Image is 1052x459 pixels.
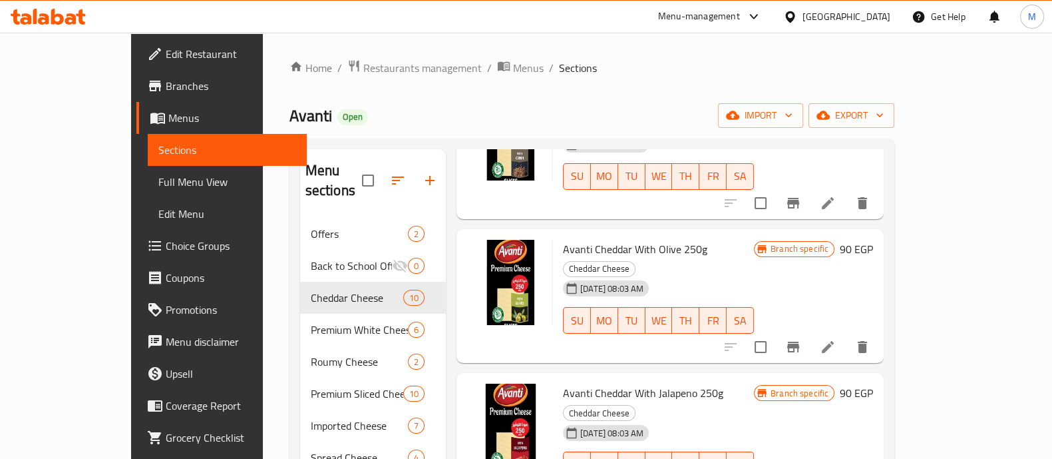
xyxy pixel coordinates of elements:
[404,388,424,400] span: 10
[168,110,296,126] span: Menus
[392,258,408,274] svg: Inactive section
[158,206,296,222] span: Edit Menu
[777,187,809,219] button: Branch-specific-item
[311,290,403,306] div: Cheddar Cheese
[300,282,446,314] div: Cheddar Cheese10
[289,60,332,76] a: Home
[618,163,645,190] button: TU
[732,167,749,186] span: SA
[136,262,307,294] a: Coupons
[337,111,368,123] span: Open
[559,60,597,76] span: Sections
[409,260,424,272] span: 0
[569,311,586,330] span: SU
[414,165,446,197] button: Add section
[699,307,727,334] button: FR
[497,59,544,77] a: Menus
[166,270,296,286] span: Coupons
[311,322,408,338] span: Premium White Cheese
[158,142,296,158] span: Sections
[337,109,368,125] div: Open
[166,46,296,62] span: Edit Restaurant
[802,9,890,24] div: [GEOGRAPHIC_DATA]
[591,163,618,190] button: MO
[409,324,424,336] span: 6
[166,78,296,94] span: Branches
[808,103,894,128] button: export
[148,198,307,230] a: Edit Menu
[705,311,721,330] span: FR
[354,167,382,195] span: Select all sections
[337,60,342,76] li: /
[820,195,836,211] a: Edit menu item
[148,134,307,166] a: Sections
[487,60,492,76] li: /
[651,167,667,186] span: WE
[569,167,586,186] span: SU
[136,390,307,422] a: Coverage Report
[727,307,754,334] button: SA
[765,387,834,400] span: Branch specific
[564,261,635,276] span: Cheddar Cheese
[658,9,740,25] div: Menu-management
[623,167,640,186] span: TU
[311,418,408,434] span: Imported Cheese
[408,354,425,370] div: items
[311,354,408,370] div: Roumy Cheese
[623,311,640,330] span: TU
[820,339,836,355] a: Edit menu item
[563,383,723,403] span: Avanti Cheddar With Jalapeno 250g
[305,161,362,201] h2: Menu sections
[549,60,554,76] li: /
[136,230,307,262] a: Choice Groups
[747,333,775,361] span: Select to update
[840,384,873,402] h6: 90 EGP
[382,165,414,197] span: Sort sections
[136,38,307,70] a: Edit Restaurant
[403,386,425,402] div: items
[300,410,446,442] div: Imported Cheese7
[136,326,307,358] a: Menu disclaimer
[846,331,878,363] button: delete
[575,427,649,440] span: [DATE] 08:03 AM
[677,311,694,330] span: TH
[408,418,425,434] div: items
[732,311,749,330] span: SA
[166,398,296,414] span: Coverage Report
[409,420,424,432] span: 7
[563,307,591,334] button: SU
[718,103,803,128] button: import
[596,311,613,330] span: MO
[1028,9,1036,24] span: M
[747,189,775,217] span: Select to update
[765,242,834,255] span: Branch specific
[846,187,878,219] button: delete
[819,107,884,124] span: export
[563,163,591,190] button: SU
[699,163,727,190] button: FR
[564,406,635,421] span: Cheddar Cheese
[148,166,307,198] a: Full Menu View
[672,163,699,190] button: TH
[300,218,446,250] div: Offers2
[136,358,307,390] a: Upsell
[300,250,446,282] div: Back to School Offers0
[513,60,544,76] span: Menus
[575,282,649,295] span: [DATE] 08:03 AM
[166,302,296,318] span: Promotions
[158,174,296,190] span: Full Menu View
[363,60,482,76] span: Restaurants management
[136,294,307,326] a: Promotions
[563,261,635,277] div: Cheddar Cheese
[311,386,403,402] span: Premium Sliced Cheese
[840,240,873,258] h6: 90 EGP
[136,422,307,454] a: Grocery Checklist
[408,322,425,338] div: items
[777,331,809,363] button: Branch-specific-item
[677,167,694,186] span: TH
[409,228,424,240] span: 2
[727,163,754,190] button: SA
[136,102,307,134] a: Menus
[300,346,446,378] div: Roumy Cheese2
[645,163,673,190] button: WE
